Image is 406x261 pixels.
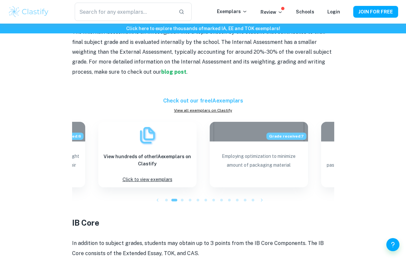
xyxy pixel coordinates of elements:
[210,122,308,187] a: Blog exemplar: Employing optimization to minimize amounGrade received:7Employing optimization to ...
[217,8,247,15] p: Exemplars
[138,125,157,145] img: Exemplars
[353,6,398,18] button: JOIN FOR FREE
[72,217,334,229] h3: IB Core
[1,25,405,32] h6: Click here to explore thousands of marked IA, EE and TOK exemplars !
[72,107,334,113] a: View all exemplars on Clastify
[8,5,49,18] img: Clastify logo
[104,153,191,167] h6: View hundreds of other IA exemplars on Clastify
[72,27,334,77] p: The Internal Assessment is an investigation into a topic chosen by the student that contributes t...
[72,97,334,105] h6: Check out our free IA exemplars
[215,152,303,181] p: Employing optimization to minimize amount of packaging material
[386,238,399,251] button: Help and Feedback
[261,9,283,16] p: Review
[72,238,334,258] p: In addition to subject grades, students may obtain up to 3 points from the IB Core Components. Th...
[123,175,172,184] p: Click to view exemplars
[75,3,174,21] input: Search for any exemplars...
[296,9,314,14] a: Schools
[161,69,186,75] a: blog post
[327,9,340,14] a: Login
[98,122,197,187] a: ExemplarsView hundreds of otherIAexemplars on ClastifyClick to view exemplars
[266,133,306,140] span: Grade received: 7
